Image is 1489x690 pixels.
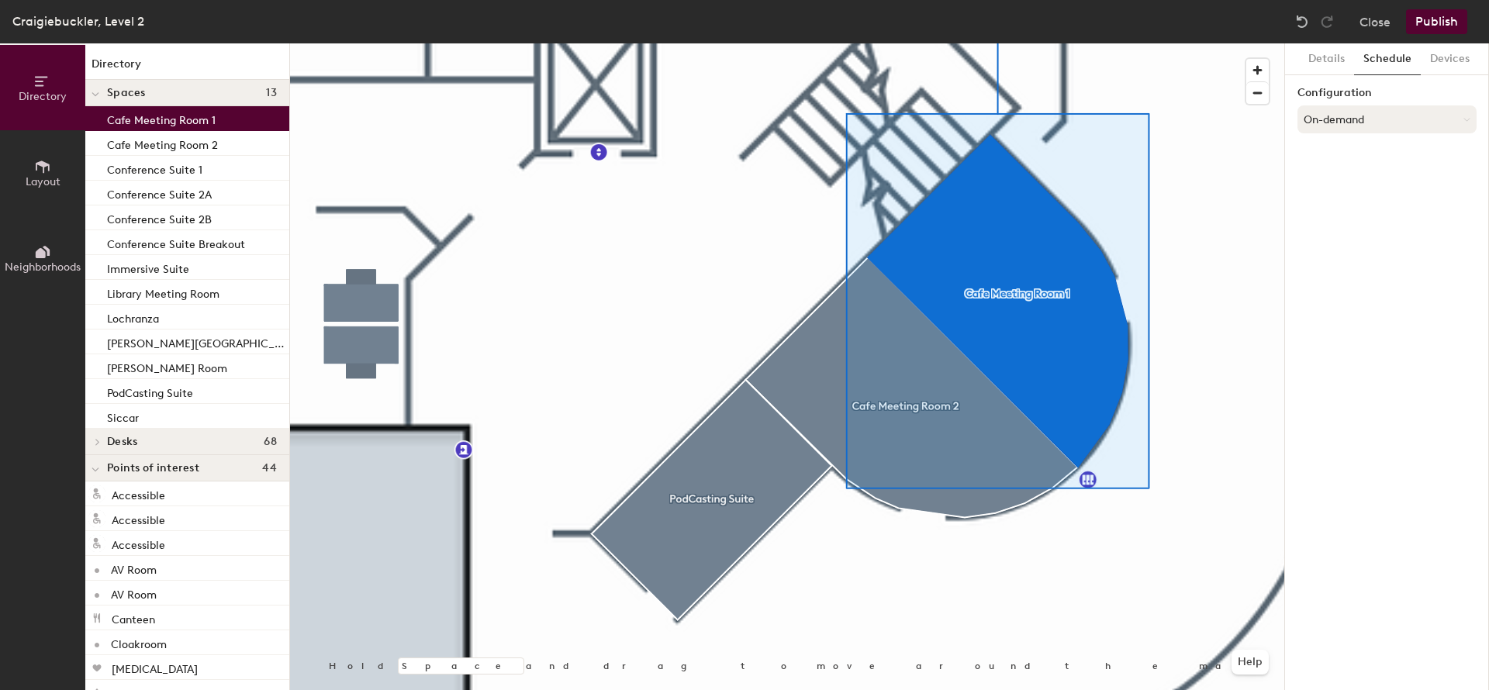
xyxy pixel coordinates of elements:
[1319,14,1335,29] img: Redo
[111,559,157,577] p: AV Room
[112,658,198,676] p: [MEDICAL_DATA]
[107,159,202,177] p: Conference Suite 1
[1354,43,1421,75] button: Schedule
[107,462,199,474] span: Points of interest
[107,357,227,375] p: [PERSON_NAME] Room
[107,109,216,127] p: Cafe Meeting Room 1
[1406,9,1467,34] button: Publish
[112,609,155,626] p: Canteen
[266,87,277,99] span: 13
[1297,105,1477,133] button: On-demand
[107,134,218,152] p: Cafe Meeting Room 2
[1421,43,1479,75] button: Devices
[107,184,212,202] p: Conference Suite 2A
[1232,650,1269,674] button: Help
[107,209,212,226] p: Conference Suite 2B
[107,308,159,326] p: Lochranza
[1359,9,1391,34] button: Close
[111,584,157,602] p: AV Room
[107,407,139,425] p: Siccar
[1297,87,1477,99] label: Configuration
[1299,43,1354,75] button: Details
[1294,14,1310,29] img: Undo
[5,260,81,274] span: Neighborhoods
[111,633,167,651] p: Cloakroom
[264,436,277,448] span: 68
[107,87,146,99] span: Spaces
[107,233,245,251] p: Conference Suite Breakout
[107,436,137,448] span: Desks
[12,12,144,31] div: Craigiebuckler, Level 2
[107,283,219,301] p: Library Meeting Room
[112,509,165,527] p: Accessible
[85,56,289,80] h1: Directory
[107,258,189,276] p: Immersive Suite
[262,462,277,474] span: 44
[107,333,286,350] p: [PERSON_NAME][GEOGRAPHIC_DATA]
[19,90,67,103] span: Directory
[107,382,193,400] p: PodCasting Suite
[112,534,165,552] p: Accessible
[112,485,165,502] p: Accessible
[26,175,60,188] span: Layout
